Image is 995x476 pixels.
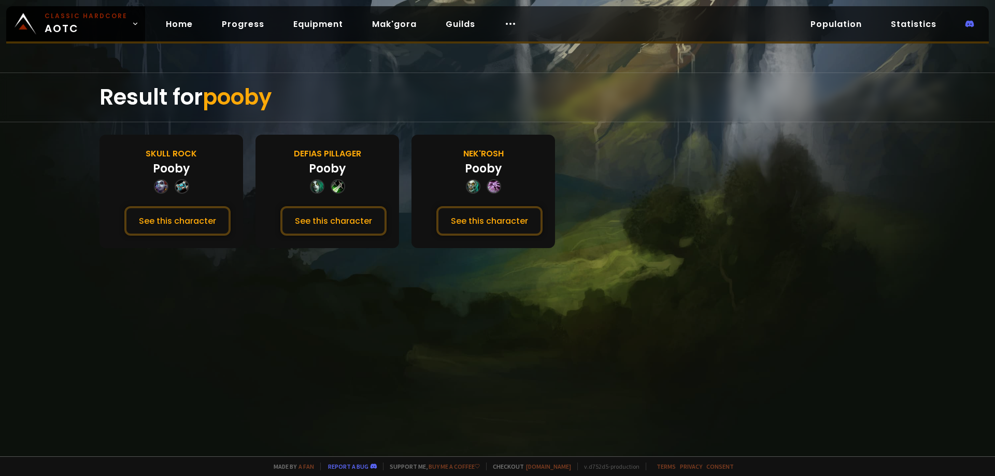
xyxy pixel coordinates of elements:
button: See this character [436,206,543,236]
span: Checkout [486,463,571,470]
a: Terms [657,463,676,470]
a: Report a bug [328,463,368,470]
div: Pooby [465,160,502,177]
button: See this character [124,206,231,236]
a: Buy me a coffee [429,463,480,470]
span: v. d752d5 - production [577,463,639,470]
a: Statistics [883,13,945,35]
div: Defias Pillager [294,147,361,160]
div: Result for [99,73,895,122]
div: Pooby [153,160,190,177]
a: Privacy [680,463,702,470]
a: a fan [298,463,314,470]
small: Classic Hardcore [45,11,127,21]
a: Home [158,13,201,35]
span: AOTC [45,11,127,36]
a: Equipment [285,13,351,35]
span: Support me, [383,463,480,470]
a: [DOMAIN_NAME] [526,463,571,470]
a: Mak'gora [364,13,425,35]
a: Progress [214,13,273,35]
div: Skull Rock [146,147,197,160]
a: Classic HardcoreAOTC [6,6,145,41]
a: Guilds [437,13,484,35]
div: Nek'Rosh [463,147,504,160]
button: See this character [280,206,387,236]
a: Population [802,13,870,35]
span: pooby [203,82,272,112]
span: Made by [267,463,314,470]
a: Consent [706,463,734,470]
div: Pooby [309,160,346,177]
